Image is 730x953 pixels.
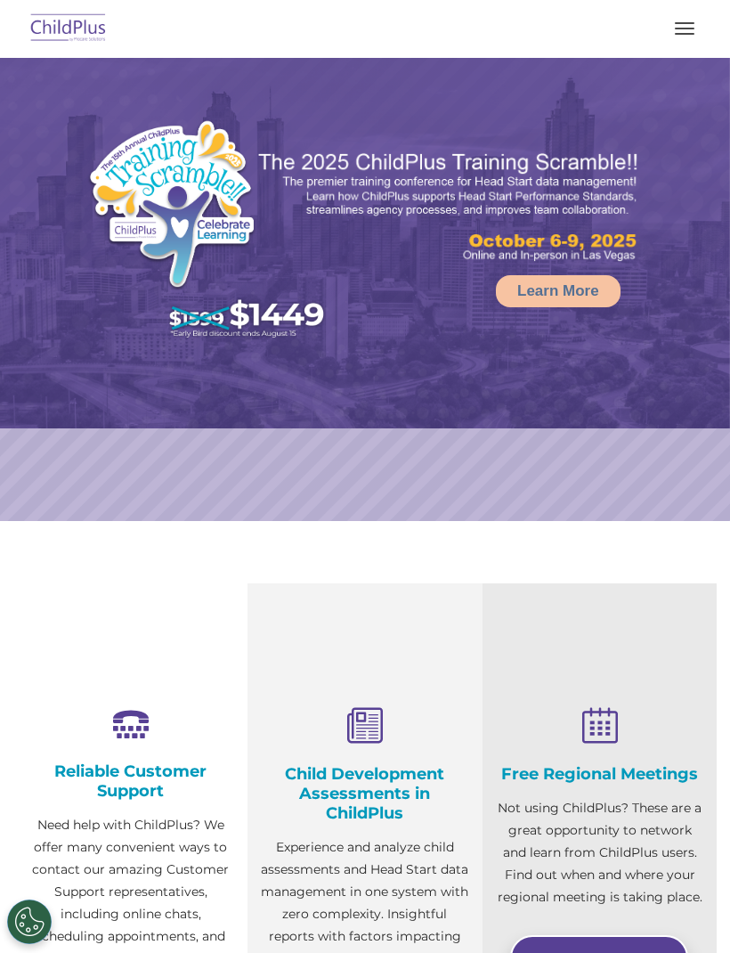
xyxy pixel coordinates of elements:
[27,8,110,50] img: ChildPlus by Procare Solutions
[496,764,703,784] h4: Free Regional Meetings
[261,764,468,823] h4: Child Development Assessments in ChildPlus
[7,900,52,944] button: Cookies Settings
[496,797,703,908] p: Not using ChildPlus? These are a great opportunity to network and learn from ChildPlus users. Fin...
[27,762,234,801] h4: Reliable Customer Support
[496,275,620,307] a: Learn More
